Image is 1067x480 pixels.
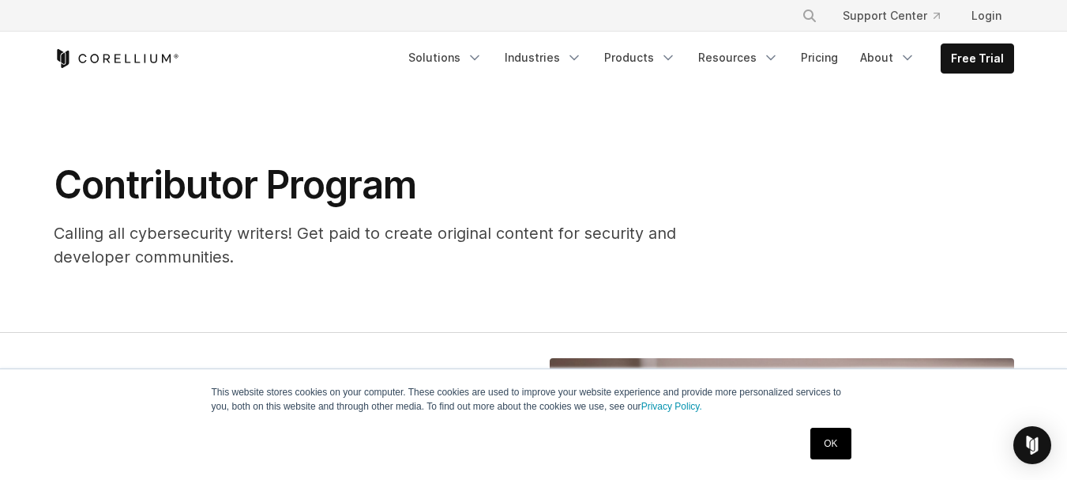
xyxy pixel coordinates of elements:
[399,43,1014,74] div: Navigation Menu
[399,43,492,72] a: Solutions
[495,43,592,72] a: Industries
[54,49,179,68] a: Corellium Home
[595,43,686,72] a: Products
[54,221,721,269] p: Calling all cybersecurity writers! Get paid to create original content for security and developer...
[941,44,1013,73] a: Free Trial
[795,2,824,30] button: Search
[791,43,847,72] a: Pricing
[851,43,925,72] a: About
[54,161,721,209] h1: Contributor Program
[810,428,851,459] a: OK
[830,2,952,30] a: Support Center
[641,401,702,412] a: Privacy Policy.
[1013,426,1051,464] div: Open Intercom Messenger
[212,385,856,414] p: This website stores cookies on your computer. These cookies are used to improve your website expe...
[783,2,1014,30] div: Navigation Menu
[959,2,1014,30] a: Login
[689,43,788,72] a: Resources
